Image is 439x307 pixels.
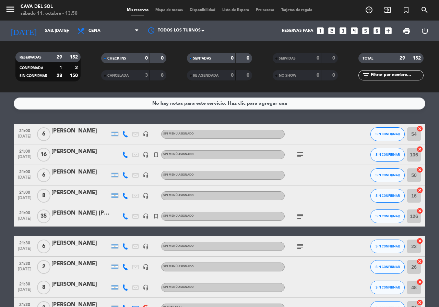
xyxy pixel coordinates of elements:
strong: 152 [70,55,79,60]
span: NO SHOW [279,74,296,77]
i: add_circle_outline [365,6,373,14]
span: Sin menú asignado [163,245,194,247]
span: Cena [88,28,100,33]
i: headset_mic [143,131,149,137]
span: Reservas para [282,28,313,33]
span: SIN CONFIRMAR [376,173,400,177]
i: cancel [416,187,423,194]
span: 8 [37,189,50,203]
span: 21:00 [16,147,33,155]
span: [DATE] [16,155,33,163]
button: SIN CONFIRMAR [370,240,405,253]
span: TOTAL [363,57,373,60]
i: cancel [416,279,423,285]
strong: 29 [57,55,62,60]
strong: 0 [317,56,319,61]
strong: 0 [247,56,251,61]
span: 21:00 [16,126,33,134]
i: search [420,6,429,14]
i: menu [5,4,15,14]
span: Mapa de mesas [152,8,186,12]
i: cancel [416,258,423,265]
span: SENTADAS [193,57,211,60]
i: looks_5 [361,26,370,35]
i: headset_mic [143,193,149,199]
i: turned_in_not [402,6,410,14]
span: [DATE] [16,196,33,204]
span: [DATE] [16,287,33,295]
button: SIN CONFIRMAR [370,281,405,294]
button: SIN CONFIRMAR [370,209,405,223]
span: [DATE] [16,246,33,254]
strong: 0 [231,73,234,78]
span: 6 [37,127,50,141]
i: subject [296,151,304,159]
span: SIN CONFIRMAR [376,285,400,289]
span: 16 [37,148,50,162]
span: SERVIDAS [279,57,296,60]
strong: 0 [231,56,234,61]
span: 6 [37,168,50,182]
span: Sin menú asignado [163,194,194,197]
span: [DATE] [16,175,33,183]
span: [DATE] [16,267,33,275]
i: cancel [416,166,423,173]
div: [PERSON_NAME] [51,188,110,197]
span: 21:00 [16,208,33,216]
input: Filtrar por nombre... [370,72,423,79]
span: RE AGENDADA [193,74,218,77]
i: subject [296,242,304,251]
span: SIN CONFIRMAR [376,132,400,136]
strong: 8 [161,73,165,78]
div: sábado 11. octubre - 13:50 [21,10,78,17]
i: filter_list [362,71,370,79]
i: headset_mic [143,213,149,219]
div: LOG OUT [416,21,434,41]
button: SIN CONFIRMAR [370,168,405,182]
span: CONFIRMADA [20,66,43,70]
span: [DATE] [16,134,33,142]
i: [DATE] [5,23,41,38]
i: cancel [416,146,423,153]
i: cancel [416,207,423,214]
span: Sin menú asignado [163,265,194,268]
span: Mis reservas [123,8,152,12]
div: Cava del Sol [21,3,78,10]
i: cancel [416,238,423,244]
div: [PERSON_NAME] [51,168,110,177]
span: Sin menú asignado [163,286,194,289]
span: 21:00 [16,167,33,175]
div: No hay notas para este servicio. Haz clic para agregar una [152,100,287,107]
strong: 0 [145,56,148,61]
button: SIN CONFIRMAR [370,148,405,162]
button: menu [5,4,15,17]
i: cancel [416,299,423,306]
span: 2 [37,260,50,274]
i: add_box [384,26,393,35]
strong: 0 [332,56,336,61]
span: Sin menú asignado [163,153,194,156]
span: SIN CONFIRMAR [376,244,400,248]
strong: 3 [145,73,148,78]
i: looks_6 [372,26,381,35]
strong: 0 [332,73,336,78]
span: 6 [37,240,50,253]
span: 21:30 [16,259,33,267]
strong: 0 [247,73,251,78]
strong: 150 [70,73,79,78]
i: exit_to_app [383,6,392,14]
strong: 0 [317,73,319,78]
span: RESERVADAS [20,56,41,59]
button: SIN CONFIRMAR [370,260,405,274]
span: CANCELADA [107,74,129,77]
span: 35 [37,209,50,223]
strong: 1 [59,65,62,70]
span: 21:00 [16,188,33,196]
i: power_settings_new [421,27,429,35]
span: Tarjetas de regalo [278,8,316,12]
i: looks_two [327,26,336,35]
span: Sin menú asignado [163,132,194,135]
i: arrow_drop_down [64,27,72,35]
div: [PERSON_NAME] [51,147,110,156]
span: Disponibilidad [186,8,219,12]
